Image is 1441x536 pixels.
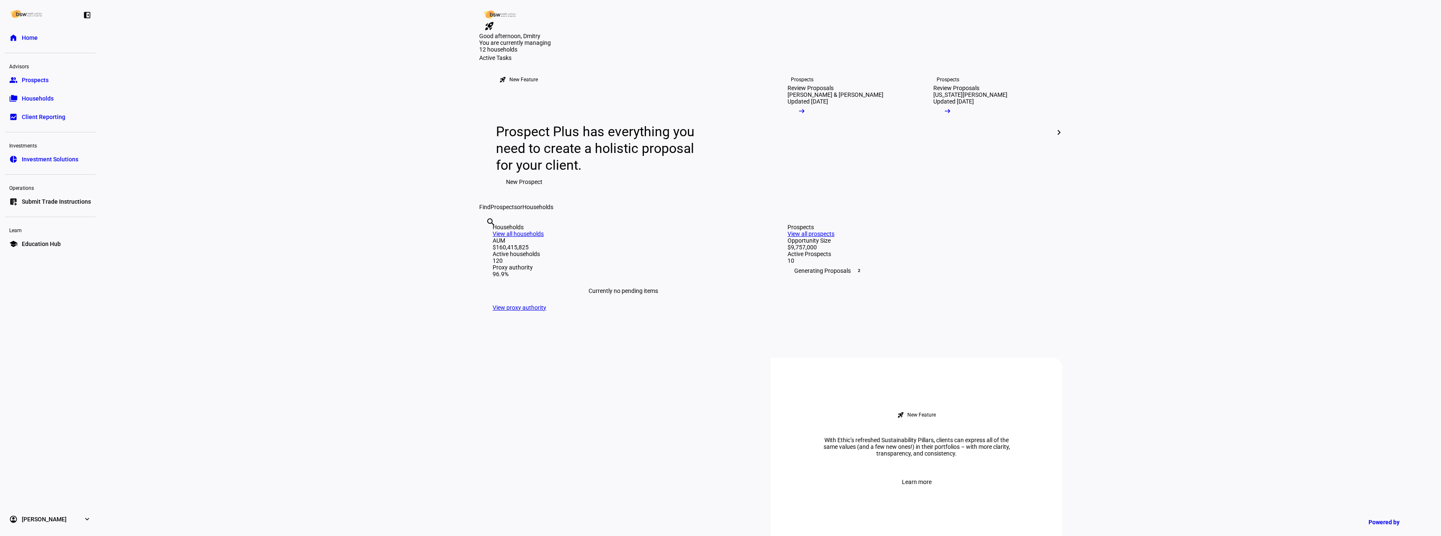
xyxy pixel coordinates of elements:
[9,197,18,206] eth-mat-symbol: list_alt_add
[496,123,702,173] div: Prospect Plus has everything you need to create a holistic proposal for your client.
[479,33,1062,39] div: Good afternoon, Dmitry
[788,230,834,237] a: View all prospects
[9,155,18,163] eth-mat-symbol: pie_chart
[486,228,488,238] input: Enter name of prospect or household
[493,277,754,304] div: Currently no pending items
[499,76,506,83] mat-icon: rocket_launch
[22,94,54,103] span: Households
[5,109,96,125] a: bid_landscapeClient Reporting
[5,181,96,193] div: Operations
[506,173,542,190] span: New Prospect
[788,85,834,91] div: Review Proposals
[493,230,544,237] a: View all households
[479,54,1062,61] div: Active Tasks
[933,91,1007,98] div: [US_STATE][PERSON_NAME]
[491,204,517,210] span: Prospects
[83,11,91,19] eth-mat-symbol: left_panel_close
[22,155,78,163] span: Investment Solutions
[493,271,754,277] div: 96.9%
[9,76,18,84] eth-mat-symbol: group
[5,60,96,72] div: Advisors
[22,34,38,42] span: Home
[493,237,754,244] div: AUM
[788,91,883,98] div: [PERSON_NAME] & [PERSON_NAME]
[9,34,18,42] eth-mat-symbol: home
[9,94,18,103] eth-mat-symbol: folder_copy
[22,197,91,206] span: Submit Trade Instructions
[902,474,932,490] span: Learn more
[5,90,96,107] a: folder_copyHouseholds
[788,224,1049,230] div: Prospects
[774,61,913,204] a: ProspectsReview Proposals[PERSON_NAME] & [PERSON_NAME]Updated [DATE]
[9,240,18,248] eth-mat-symbol: school
[493,264,754,271] div: Proxy authority
[493,224,754,230] div: Households
[788,244,1049,251] div: $9,757,000
[5,29,96,46] a: homeHome
[22,76,49,84] span: Prospects
[493,304,546,311] a: View proxy authority
[856,267,863,274] span: 2
[788,237,1049,244] div: Opportunity Size
[920,61,1059,204] a: ProspectsReview Proposals[US_STATE][PERSON_NAME]Updated [DATE]
[933,98,974,105] div: Updated [DATE]
[493,244,754,251] div: $160,415,825
[486,217,496,227] mat-icon: search
[791,76,813,83] div: Prospects
[22,113,65,121] span: Client Reporting
[479,46,563,54] div: 12 households
[5,151,96,168] a: pie_chartInvestment Solutions
[892,474,942,490] button: Learn more
[22,515,67,523] span: [PERSON_NAME]
[509,76,538,83] div: New Feature
[496,173,553,190] button: New Prospect
[9,515,18,523] eth-mat-symbol: account_circle
[5,224,96,236] div: Learn
[937,76,959,83] div: Prospects
[479,39,551,46] span: You are currently managing
[5,139,96,151] div: Investments
[493,251,754,257] div: Active households
[897,412,904,418] mat-icon: rocket_launch
[788,98,828,105] div: Updated [DATE]
[788,257,1049,264] div: 10
[907,412,936,418] div: New Feature
[22,240,61,248] span: Education Hub
[5,72,96,88] a: groupProspects
[479,204,1062,210] div: Find or
[788,264,1049,277] div: Generating Proposals
[812,437,1021,457] div: With Ethic’s refreshed Sustainability Pillars, clients can express all of the same values (and a ...
[1364,514,1428,530] a: Powered by
[9,113,18,121] eth-mat-symbol: bid_landscape
[522,204,553,210] span: Households
[933,85,979,91] div: Review Proposals
[484,21,494,31] mat-icon: rocket_launch
[943,107,952,115] mat-icon: arrow_right_alt
[788,251,1049,257] div: Active Prospects
[493,257,754,264] div: 120
[798,107,806,115] mat-icon: arrow_right_alt
[83,515,91,523] eth-mat-symbol: expand_more
[1054,127,1064,137] mat-icon: chevron_right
